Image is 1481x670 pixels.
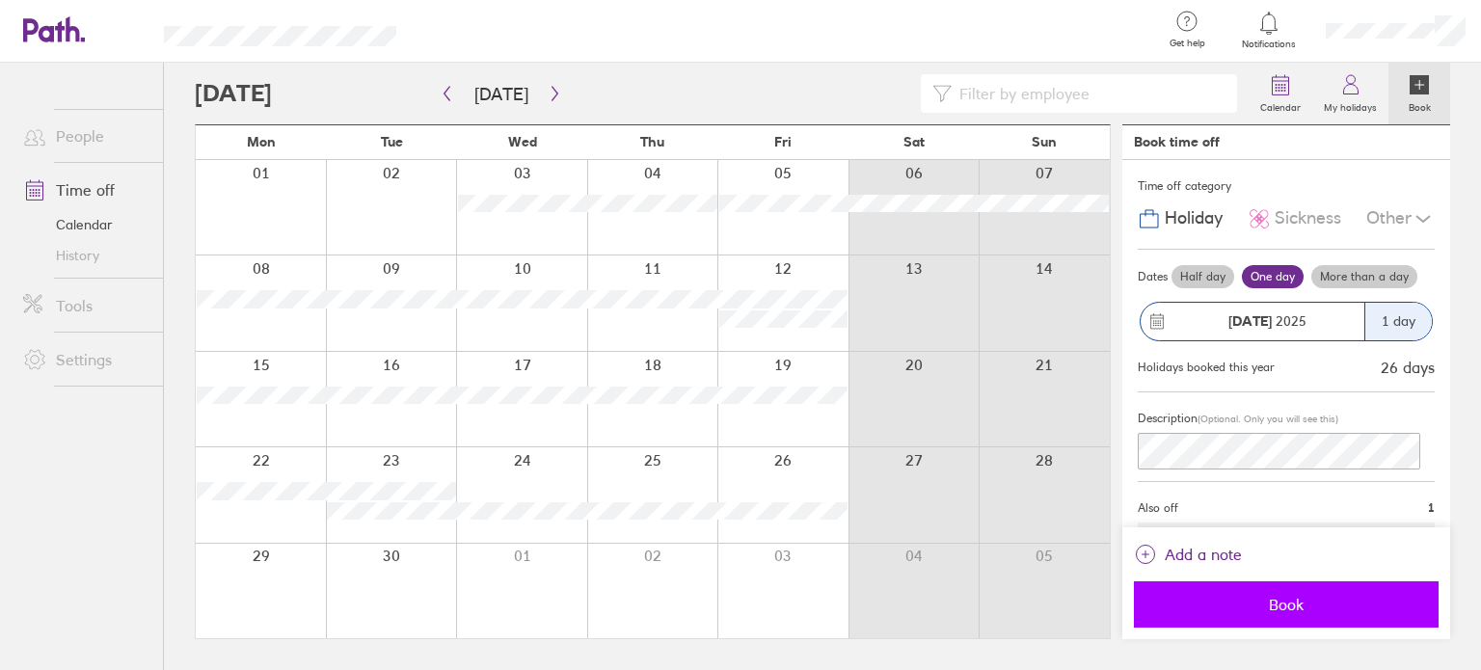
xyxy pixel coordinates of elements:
span: Description [1138,411,1198,425]
span: Get help [1156,38,1219,49]
a: Time off [8,171,163,209]
label: Book [1397,96,1442,114]
span: Sun [1032,134,1057,149]
span: 2025 [1228,313,1306,329]
div: Time off category [1138,172,1435,201]
label: More than a day [1311,265,1417,288]
a: Settings [8,340,163,379]
span: Sickness [1275,208,1341,228]
div: Holidays booked this year [1138,361,1275,374]
label: My holidays [1312,96,1388,114]
span: Wed [508,134,537,149]
span: Fri [774,134,792,149]
span: 1 [1428,501,1435,515]
span: Holiday [1165,208,1223,228]
label: Half day [1171,265,1234,288]
span: Book [1147,596,1425,613]
a: History [8,240,163,271]
button: Book [1134,581,1439,628]
a: My holidays [1312,63,1388,124]
strong: [DATE] [1228,312,1272,330]
span: Dates [1138,270,1168,283]
div: Other [1366,201,1435,237]
span: Notifications [1238,39,1301,50]
span: Tue [381,134,403,149]
a: Calendar [1249,63,1312,124]
span: Add a note [1165,539,1242,570]
button: Add a note [1134,539,1242,570]
label: Calendar [1249,96,1312,114]
div: Book time off [1134,134,1220,149]
a: Book [1388,63,1450,124]
button: [DATE] [459,78,544,110]
span: Also off [1138,501,1178,515]
a: Calendar [8,209,163,240]
a: People [8,117,163,155]
span: Mon [247,134,276,149]
label: One day [1242,265,1304,288]
span: (Optional. Only you will see this) [1198,413,1338,425]
div: 26 days [1381,359,1435,376]
a: Notifications [1238,10,1301,50]
span: Sat [903,134,925,149]
button: [DATE] 20251 day [1138,292,1435,351]
div: 1 day [1364,303,1432,340]
input: Filter by employee [952,75,1225,112]
span: Thu [640,134,664,149]
a: Tools [8,286,163,325]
